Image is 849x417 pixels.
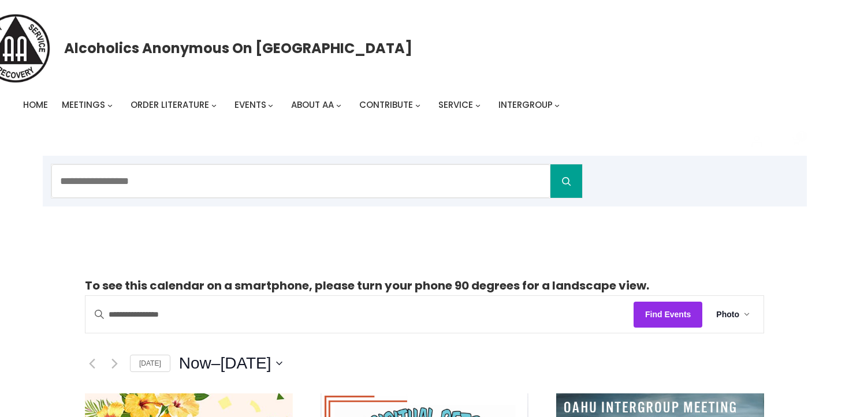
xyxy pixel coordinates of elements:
[702,296,764,333] button: Photo
[179,352,282,375] button: Click to toggle datepicker
[211,103,217,108] button: Order Literature submenu
[796,131,807,142] span: 1
[498,99,553,111] span: Intergroup
[785,131,807,153] button: 1 item in cart
[438,99,473,111] span: Service
[85,296,634,333] input: Enter Keyword. Search for events by Keyword.
[64,36,412,61] a: Alcoholics Anonymous on [GEOGRAPHIC_DATA]
[62,97,105,113] a: Meetings
[291,97,334,113] a: About AA
[130,355,170,373] a: [DATE]
[359,97,413,113] a: Contribute
[438,97,473,113] a: Service
[716,308,739,321] span: Photo
[23,97,564,113] nav: Intergroup
[107,356,121,370] a: Next Events
[291,99,334,111] span: About AA
[62,99,105,111] span: Meetings
[415,103,420,108] button: Contribute submenu
[179,352,211,375] span: Now
[107,103,113,108] button: Meetings submenu
[85,356,99,370] a: Previous Events
[234,97,266,113] a: Events
[234,99,266,111] span: Events
[550,164,582,198] button: Search
[85,277,649,294] strong: To see this calendar on a smartphone, please turn your phone 90 degrees for a landscape view.
[498,97,553,113] a: Intergroup
[211,352,221,375] span: –
[336,103,341,108] button: About AA submenu
[475,103,481,108] button: Service submenu
[742,127,771,156] a: Login
[23,97,48,113] a: Home
[23,99,48,111] span: Home
[554,103,560,108] button: Intergroup submenu
[220,352,271,375] span: [DATE]
[131,99,209,111] span: Order Literature
[359,99,413,111] span: Contribute
[634,302,702,328] button: Find Events
[268,103,273,108] button: Events submenu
